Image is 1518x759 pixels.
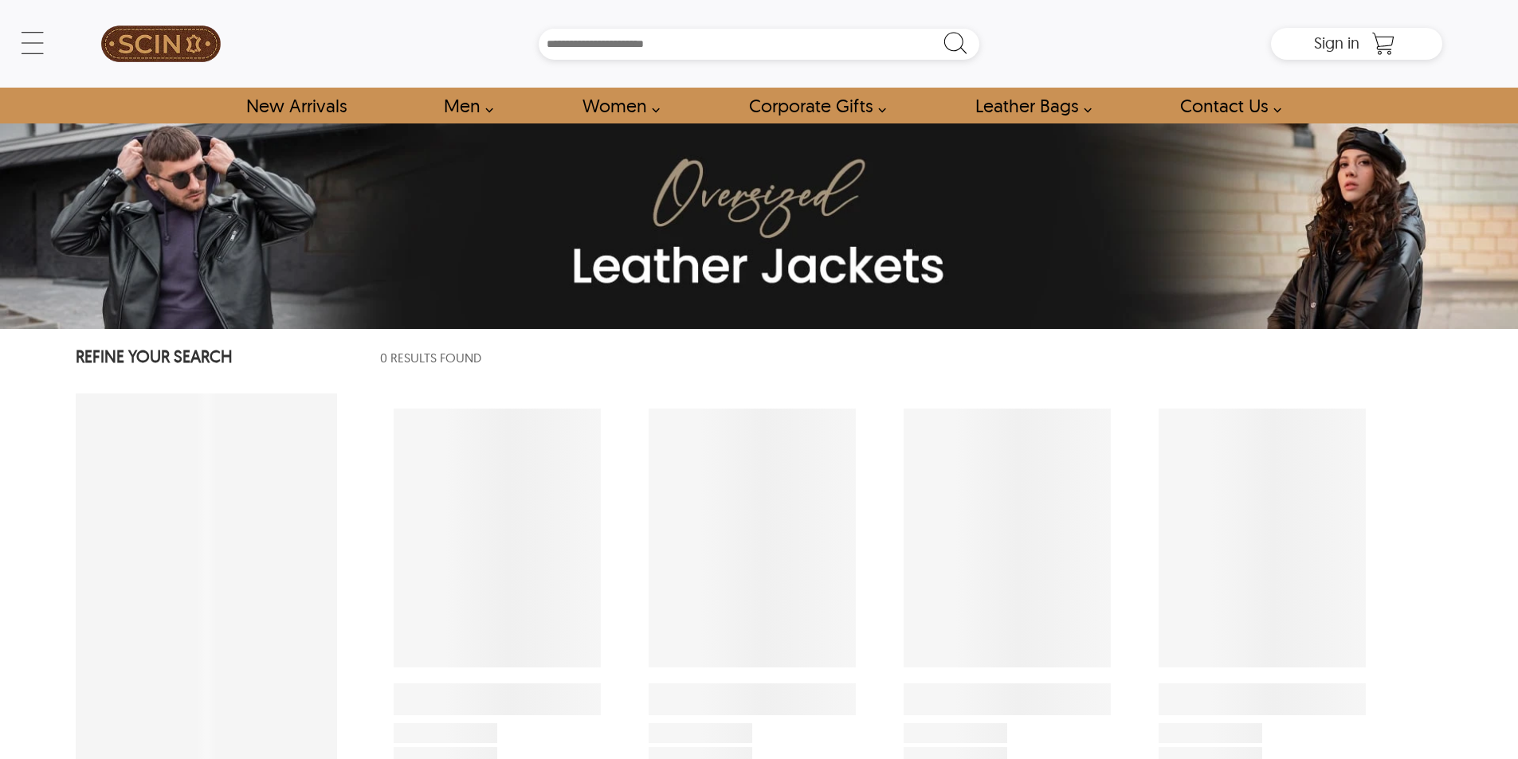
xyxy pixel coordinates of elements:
[1367,32,1399,56] a: Shopping Cart
[1314,33,1359,53] span: Sign in
[731,88,895,123] a: Shop Leather Corporate Gifts
[426,88,502,123] a: shop men's leather jackets
[76,345,337,371] p: REFINE YOUR SEARCH
[370,342,1442,374] div: 0 Results Found
[101,8,221,80] img: SCIN
[1162,88,1290,123] a: contact-us
[228,88,364,123] a: Shop New Arrivals
[380,348,481,368] span: 0 Results Found
[76,8,246,80] a: SCIN
[957,88,1100,123] a: Shop Leather Bags
[1314,38,1359,51] a: Sign in
[564,88,669,123] a: Shop Women Leather Jackets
